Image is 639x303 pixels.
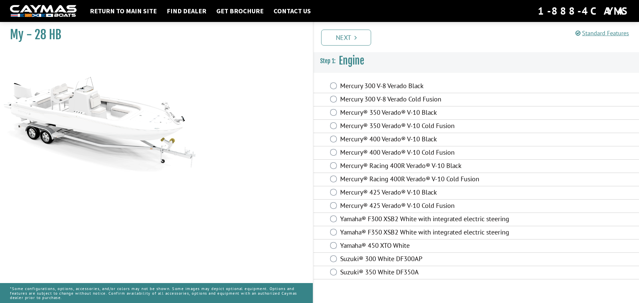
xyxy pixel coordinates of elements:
[340,175,520,185] label: Mercury® Racing 400R Verado® V-10 Cold Fusion
[321,30,371,46] a: Next
[10,283,303,303] p: *Some configurations, options, accessories, and/or colors may not be shown. Some images may depic...
[340,95,520,105] label: Mercury 300 V-8 Verado Cold Fusion
[319,29,639,46] ul: Pagination
[87,7,160,15] a: Return to main site
[10,5,77,17] img: white-logo-c9c8dbefe5ff5ceceb0f0178aa75bf4bb51f6bca0971e226c86eb53dfe498488.png
[340,228,520,238] label: Yamaha® F350 XSB2 White with integrated electric steering
[270,7,314,15] a: Contact Us
[340,122,520,131] label: Mercury® 350 Verado® V-10 Cold Fusion
[538,4,629,18] div: 1-888-4CAYMAS
[340,188,520,198] label: Mercury® 425 Verado® V-10 Black
[10,27,296,42] h1: My - 28 HB
[340,268,520,278] label: Suzuki® 350 White DF350A
[314,49,639,73] h3: Engine
[340,82,520,91] label: Mercury 300 V-8 Verado Black
[213,7,267,15] a: Get Brochure
[340,202,520,211] label: Mercury® 425 Verado® V-10 Cold Fusion
[340,241,520,251] label: Yamaha® 450 XTO White
[340,135,520,145] label: Mercury® 400 Verado® V-10 Black
[575,29,629,37] a: Standard Features
[340,162,520,171] label: Mercury® Racing 400R Verado® V-10 Black
[340,215,520,225] label: Yamaha® F300 XSB2 White with integrated electric steering
[163,7,210,15] a: Find Dealer
[340,108,520,118] label: Mercury® 350 Verado® V-10 Black
[340,255,520,264] label: Suzuki® 300 White DF300AP
[340,148,520,158] label: Mercury® 400 Verado® V-10 Cold Fusion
